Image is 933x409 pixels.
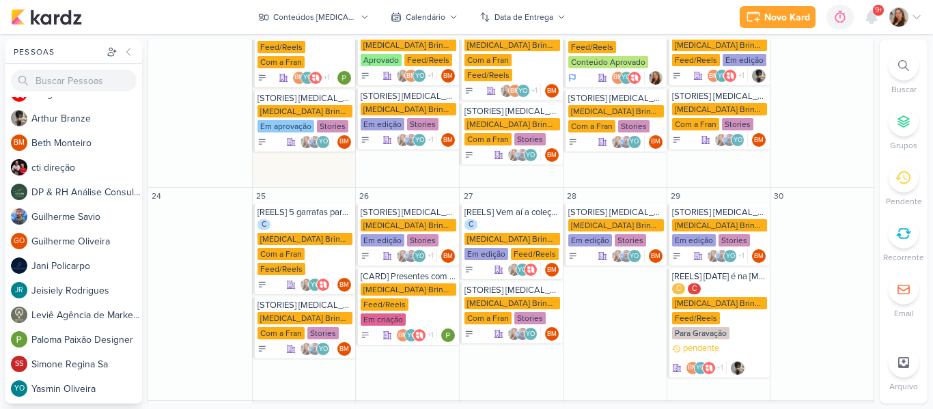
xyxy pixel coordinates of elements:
[11,159,27,175] img: cti direção
[464,297,560,309] div: [MEDICAL_DATA] Brindes PF
[649,249,663,263] div: Beth Monteiro
[547,331,557,338] p: BM
[319,346,328,353] p: YO
[630,253,639,260] p: YO
[507,148,521,162] img: Franciluce Carvalho
[404,328,418,342] div: Yasmin Oliveira
[683,342,719,356] p: pendente
[740,6,816,28] button: Novo Kard
[890,139,917,152] p: Grupos
[568,41,616,53] div: Feed/Reels
[672,103,768,115] div: [MEDICAL_DATA] Brindes PF
[500,84,514,98] img: Franciluce Carvalho
[413,133,426,147] div: Yasmin Oliveira
[702,361,716,375] img: Allegra Plásticos e Brindes Personalizados
[404,54,452,66] div: Feed/Reels
[15,361,23,368] p: SS
[875,5,882,16] span: 9+
[672,118,719,130] div: Com a Fran
[649,249,663,263] div: Responsável: Beth Monteiro
[307,327,339,339] div: Stories
[723,54,766,66] div: Em edição
[714,133,728,147] img: Franciluce Carvalho
[31,111,142,126] div: A r t h u r B r a n z e
[14,139,25,147] p: BM
[396,69,437,83] div: Colaboradores: Franciluce Carvalho, Beth Monteiro, Yasmin Oliveira, Allegra Plásticos e Brindes P...
[545,327,559,341] div: Beth Monteiro
[404,133,418,147] img: Guilherme Savio
[361,251,370,261] div: A Fazer
[672,271,768,282] div: [REELS] Dia das Crianças é na Allegra
[672,219,768,231] div: [MEDICAL_DATA] Brindes PF
[396,69,410,83] img: Franciluce Carvalho
[613,74,623,81] p: BM
[441,69,455,83] div: Beth Monteiro
[339,346,349,353] p: BM
[11,233,27,249] div: Guilherme Oliveira
[31,160,142,175] div: c t i d i r e ç ã o
[337,135,351,149] div: Responsável: Beth Monteiro
[507,327,541,341] div: Colaboradores: Franciluce Carvalho, Guilherme Savio, Yasmin Oliveira
[337,71,351,85] div: Responsável: Paloma Paixão Designer
[672,207,768,218] div: [STORIES] Allegra Brindes
[891,83,917,96] p: Buscar
[752,249,766,263] div: Responsável: Beth Monteiro
[547,152,557,159] p: BM
[292,71,333,85] div: Colaboradores: Beth Monteiro, Yasmin Oliveira, Allegra Plásticos e Brindes Personalizados, Paloma...
[300,342,333,356] div: Colaboradores: Franciluce Carvalho, Guilherme Savio, Yasmin Oliveira
[31,357,142,371] div: S i m o n e R e g i n a S a
[254,189,268,203] div: 25
[31,136,142,150] div: B e t h M o n t e i r o
[300,135,333,149] div: Colaboradores: Franciluce Carvalho, Guilherme Savio, Yasmin Oliveira
[752,133,766,147] div: Responsável: Beth Monteiro
[568,56,648,68] div: Conteúdo Aprovado
[337,278,351,292] div: Beth Monteiro
[309,71,322,85] img: Allegra Plásticos e Brindes Personalizados
[322,72,330,83] span: +1
[894,307,914,320] p: Email
[361,135,370,145] div: A Fazer
[510,88,520,95] p: BM
[752,69,766,83] div: Responsável: Arthur Branze
[464,312,512,324] div: Com a Fran
[300,278,333,292] div: Colaboradores: Franciluce Carvalho, Yasmin Oliveira, Allegra Plásticos e Brindes Personalizados
[464,285,560,296] div: [STORIES] Allegra Brindes
[316,342,330,356] div: Yasmin Oliveira
[361,71,370,81] div: A Fazer
[723,133,736,147] img: Guilherme Savio
[441,133,455,147] div: Responsável: Beth Monteiro
[441,133,455,147] div: Beth Monteiro
[514,312,546,324] div: Stories
[688,283,701,294] div: C
[407,118,438,130] div: Stories
[15,287,23,294] p: JR
[257,263,305,275] div: Feed/Reels
[714,133,748,147] div: Colaboradores: Franciluce Carvalho, Guilherme Savio, Yasmin Oliveira
[426,70,434,81] span: +1
[707,249,748,263] div: Colaboradores: Franciluce Carvalho, Guilherme Savio, Yasmin Oliveira, Allegra Plásticos e Brindes...
[361,91,456,102] div: [STORIES] Allegra Brindes
[649,71,663,85] img: Franciluce Carvalho
[150,189,163,203] div: 24
[14,238,25,245] p: GO
[619,135,633,149] img: Guilherme Savio
[526,331,535,338] p: YO
[257,207,353,218] div: [REELS] 5 garrafas para se apaixonar
[361,39,456,51] div: [MEDICAL_DATA] Brindes PF
[715,249,729,263] img: Guilherme Savio
[361,330,370,340] div: To Do
[257,233,353,245] div: [MEDICAL_DATA] Brindes PF
[443,253,453,260] p: BM
[11,307,27,323] img: Leviê Agência de Marketing Digital
[11,282,27,298] div: Jeisiely Rodrigues
[524,327,538,341] div: Yasmin Oliveira
[257,105,353,117] div: [MEDICAL_DATA] Brindes PF
[630,139,639,145] p: YO
[11,208,27,225] img: Guilherme Savio
[649,71,663,85] div: Responsável: Franciluce Carvalho
[415,137,424,144] p: YO
[651,253,660,260] p: BM
[441,69,455,83] div: Responsável: Beth Monteiro
[716,363,723,373] span: +1
[301,71,314,85] div: Yasmin Oliveira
